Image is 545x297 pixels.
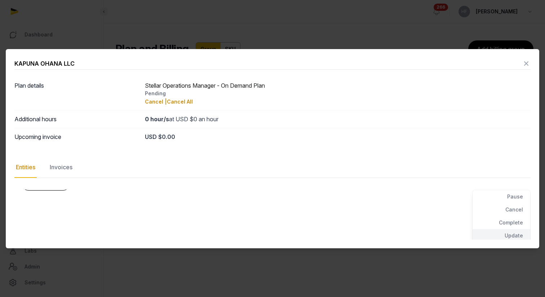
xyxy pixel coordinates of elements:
div: Stellar Operations Manager - On Demand Plan [145,81,531,106]
div: Invoices [48,157,74,178]
div: Cancel [473,203,530,216]
span: Cancel All [167,99,193,105]
span: Cancel | [145,99,167,105]
dt: Additional hours [14,115,139,123]
dt: Upcoming invoice [14,132,139,141]
div: Entities [14,157,37,178]
div: KAPUNA OHANA LLC [14,59,75,68]
strong: 0 hour/s [145,115,169,123]
dt: Plan details [14,81,139,106]
div: at USD $0 an hour [145,115,531,123]
nav: Tabs [14,157,531,178]
div: Complete [473,216,530,229]
div: Pending [145,90,531,97]
div: Update [473,229,530,242]
div: Pause [473,190,530,203]
div: USD $0.00 [145,132,531,141]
